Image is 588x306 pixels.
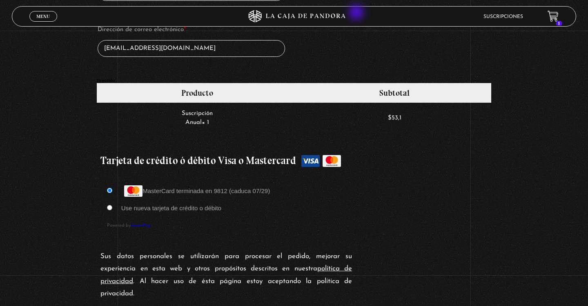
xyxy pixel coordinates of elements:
[34,21,53,27] span: Cerrar
[388,115,392,121] span: $
[182,110,213,117] span: Suscripción
[202,119,209,126] strong: × 1
[121,187,270,194] label: MasterCard terminada en 9812 (caduca 07/29)
[97,83,298,103] th: Producto
[100,250,352,300] p: Sus datos personales se utilizarán para procesar el pedido, mejorar su experiencia en esta web y ...
[36,14,50,19] span: Menu
[298,83,491,103] th: Subtotal
[98,24,285,36] label: Dirección de correo electrónico
[100,151,488,171] label: Tarjeta de crédito ó débito Visa o Mastercard
[556,21,562,26] span: 1
[483,14,523,19] a: Suscripciones
[121,205,221,211] label: Use nueva tarjeta de crédito o débito
[548,11,559,22] a: 1
[100,265,352,285] a: política de privacidad
[388,115,401,121] bdi: 53,1
[96,79,492,83] h3: Tu pedido
[97,103,298,134] td: Anual
[107,218,481,229] span: Powered by
[131,223,150,228] a: GreenPay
